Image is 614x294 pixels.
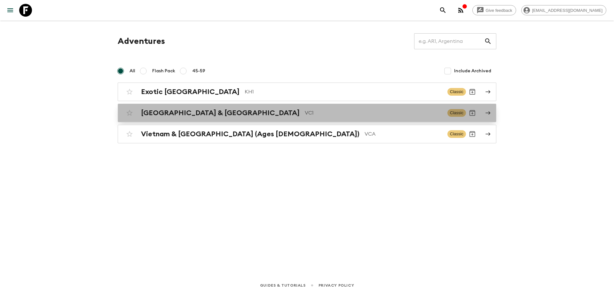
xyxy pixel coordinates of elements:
span: [EMAIL_ADDRESS][DOMAIN_NAME] [529,8,606,13]
h1: Adventures [118,35,165,48]
span: 45-59 [192,68,205,74]
p: VCA [365,130,442,138]
span: Include Archived [454,68,491,74]
button: Archive [466,85,479,98]
span: All [130,68,135,74]
button: search adventures [437,4,449,17]
button: menu [4,4,17,17]
span: Classic [447,130,466,138]
span: Give feedback [482,8,516,13]
h2: Exotic [GEOGRAPHIC_DATA] [141,88,240,96]
a: Give feedback [472,5,516,15]
div: [EMAIL_ADDRESS][DOMAIN_NAME] [521,5,606,15]
h2: [GEOGRAPHIC_DATA] & [GEOGRAPHIC_DATA] [141,109,300,117]
span: Classic [447,88,466,96]
a: Privacy Policy [319,282,354,289]
button: Archive [466,107,479,119]
span: Flash Pack [152,68,175,74]
a: [GEOGRAPHIC_DATA] & [GEOGRAPHIC_DATA]VC1ClassicArchive [118,104,496,122]
a: Exotic [GEOGRAPHIC_DATA]KH1ClassicArchive [118,83,496,101]
a: Vietnam & [GEOGRAPHIC_DATA] (Ages [DEMOGRAPHIC_DATA])VCAClassicArchive [118,125,496,143]
a: Guides & Tutorials [260,282,306,289]
span: Classic [447,109,466,117]
p: VC1 [305,109,442,117]
p: KH1 [245,88,442,96]
button: Archive [466,128,479,140]
input: e.g. AR1, Argentina [414,32,484,50]
h2: Vietnam & [GEOGRAPHIC_DATA] (Ages [DEMOGRAPHIC_DATA]) [141,130,359,138]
